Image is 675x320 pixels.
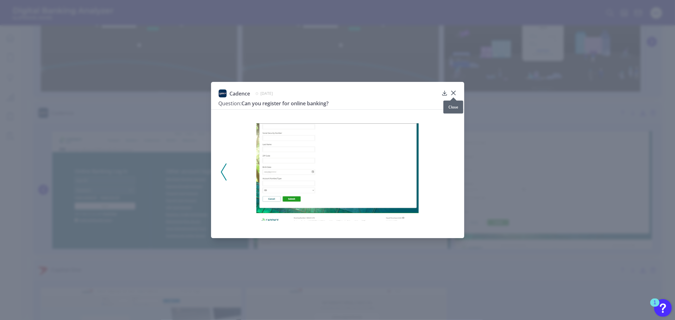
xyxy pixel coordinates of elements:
span: Question: [219,100,242,107]
span: [DATE] [261,91,273,96]
button: Open Resource Center, 1 new notification [654,299,672,317]
h3: Can you register for online banking? [219,100,439,107]
div: 1 [653,303,656,311]
div: Close [443,101,463,114]
span: Cadence [230,90,250,97]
